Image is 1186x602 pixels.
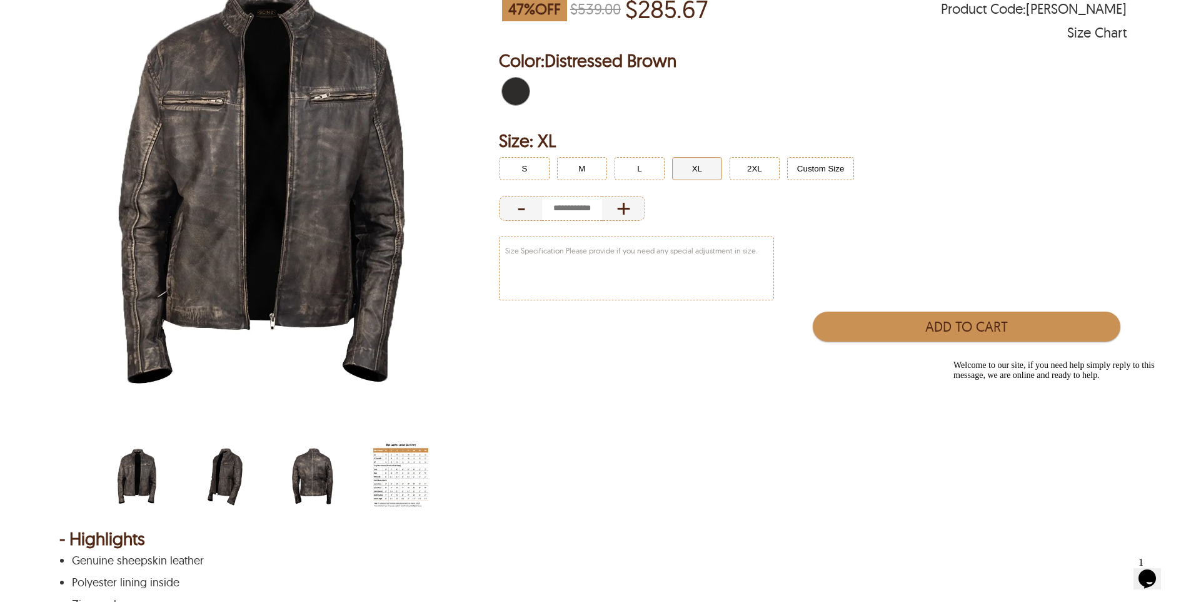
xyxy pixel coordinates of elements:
[72,554,1111,567] p: Genuine sheepskin leather
[500,157,550,180] button: Click to select S
[941,3,1127,15] span: Product Code: LEWIS
[285,442,340,511] img: lewis-biker-leather-jacket-back.jpg
[499,128,1127,153] h2: Selected Filter by Size: XL
[615,157,665,180] button: Click to select L
[1133,552,1173,589] iframe: chat widget
[602,196,645,221] div: Increase Quantity of Item
[198,442,273,514] div: lewis-biker-leather-jacket-side.jpg
[109,442,164,511] img: lewis-biker-leather-jacket.webp
[59,533,1127,545] div: - Highlights
[545,49,676,71] span: Distressed Brown
[198,442,253,511] img: lewis-biker-leather-jacket-side.jpg
[499,74,533,108] div: Distressed Brown
[813,312,1120,342] button: Add to Cart
[109,442,185,514] div: lewis-biker-leather-jacket.webp
[72,576,1111,589] p: Polyester lining inside
[672,157,722,180] button: Click to select XL
[787,157,855,180] button: Click to select Custom Size
[1067,26,1127,39] div: Size Chart
[499,48,1127,73] h2: Selected Color: by Distressed Brown
[499,196,542,221] div: Decrease Quantity of Item
[500,237,773,300] textarea: Size Specification Please provide if you need any special adjustment in size.
[948,355,1173,546] iframe: chat widget
[557,157,607,180] button: Click to select M
[285,442,361,514] div: lewis-biker-leather-jacket-back.jpg
[373,442,449,514] div: men-leather-jacket-size-chart-min.jpg
[373,442,428,511] img: men-leather-jacket-size-chart-min.jpg
[5,5,206,24] span: Welcome to our site, if you need help simply reply to this message, we are online and ready to help.
[5,5,230,25] div: Welcome to our site, if you need help simply reply to this message, we are online and ready to help.
[730,157,780,180] button: Click to select 2XL
[813,348,1120,376] iframe: PayPal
